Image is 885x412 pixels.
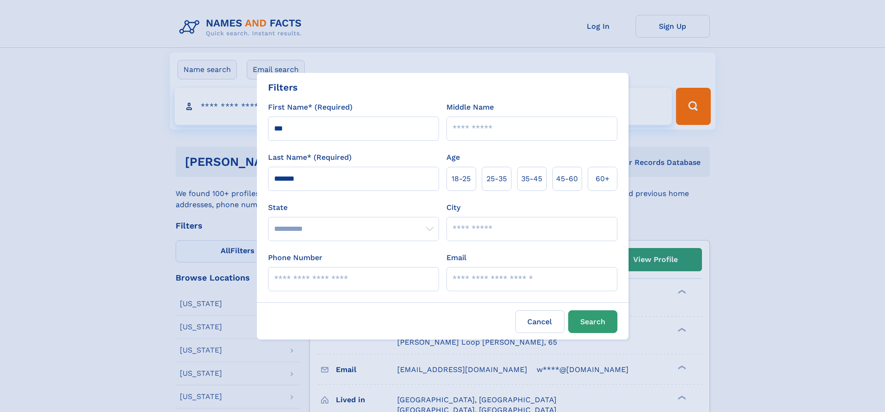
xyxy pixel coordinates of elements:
label: Middle Name [446,102,494,113]
label: Email [446,252,466,263]
span: 25‑35 [486,173,507,184]
label: City [446,202,460,213]
span: 60+ [596,173,610,184]
label: Cancel [515,310,564,333]
div: Filters [268,80,298,94]
span: 45‑60 [556,173,578,184]
label: Last Name* (Required) [268,152,352,163]
label: First Name* (Required) [268,102,353,113]
span: 35‑45 [521,173,542,184]
label: Age [446,152,460,163]
button: Search [568,310,617,333]
span: 18‑25 [452,173,471,184]
label: Phone Number [268,252,322,263]
label: State [268,202,439,213]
